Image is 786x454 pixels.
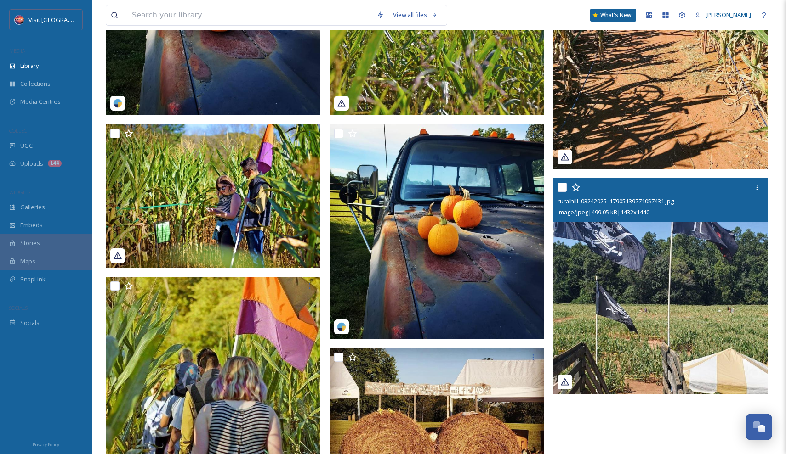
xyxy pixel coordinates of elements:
span: Stories [20,239,40,247]
img: Logo%20Image.png [15,15,24,24]
span: Galleries [20,203,45,212]
span: WIDGETS [9,189,30,196]
img: visitlakenorman_09102020_17865451196054810.jpg [106,124,320,268]
span: COLLECT [9,127,29,134]
span: image/jpeg | 499.05 kB | 1432 x 1440 [558,208,649,216]
span: UGC [20,141,33,150]
a: What's New [590,9,636,22]
img: snapsea-logo.png [113,99,122,108]
a: Privacy Policy [33,438,59,449]
img: ruralhill_03242025_17905139771057431.jpg [553,178,768,394]
span: Socials [20,319,40,327]
a: [PERSON_NAME] [690,6,756,24]
img: snapsea-logo.png [337,322,346,331]
span: Visit [GEOGRAPHIC_DATA][PERSON_NAME] [28,15,145,24]
span: MEDIA [9,47,25,54]
span: Media Centres [20,97,61,106]
a: View all files [388,6,442,24]
span: SOCIALS [9,304,28,311]
span: Privacy Policy [33,442,59,448]
span: Embeds [20,221,43,230]
span: SnapLink [20,275,46,284]
button: Open Chat [746,414,772,440]
img: ruralhill_03242025_18185163712133926.jpg [330,124,544,339]
span: Library [20,62,39,70]
span: ruralhill_03242025_17905139771057431.jpg [558,197,674,205]
div: 144 [48,160,62,167]
input: Search your library [127,5,372,25]
span: Uploads [20,159,43,168]
span: [PERSON_NAME] [706,11,751,19]
span: Maps [20,257,35,266]
span: Collections [20,79,51,88]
